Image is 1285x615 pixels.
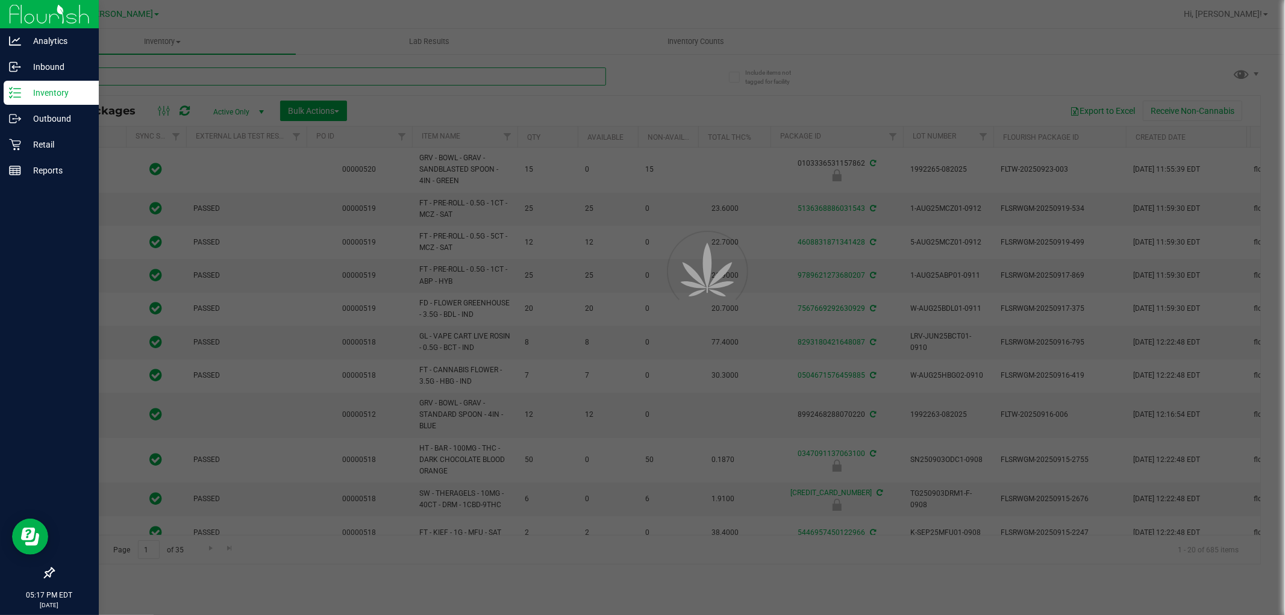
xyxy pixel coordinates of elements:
p: Retail [21,137,93,152]
p: 05:17 PM EDT [5,590,93,601]
inline-svg: Analytics [9,35,21,47]
inline-svg: Reports [9,164,21,176]
inline-svg: Retail [9,139,21,151]
p: Outbound [21,111,93,126]
p: Analytics [21,34,93,48]
inline-svg: Outbound [9,113,21,125]
p: Inbound [21,60,93,74]
inline-svg: Inventory [9,87,21,99]
p: Inventory [21,86,93,100]
inline-svg: Inbound [9,61,21,73]
p: [DATE] [5,601,93,610]
p: Reports [21,163,93,178]
iframe: Resource center [12,519,48,555]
